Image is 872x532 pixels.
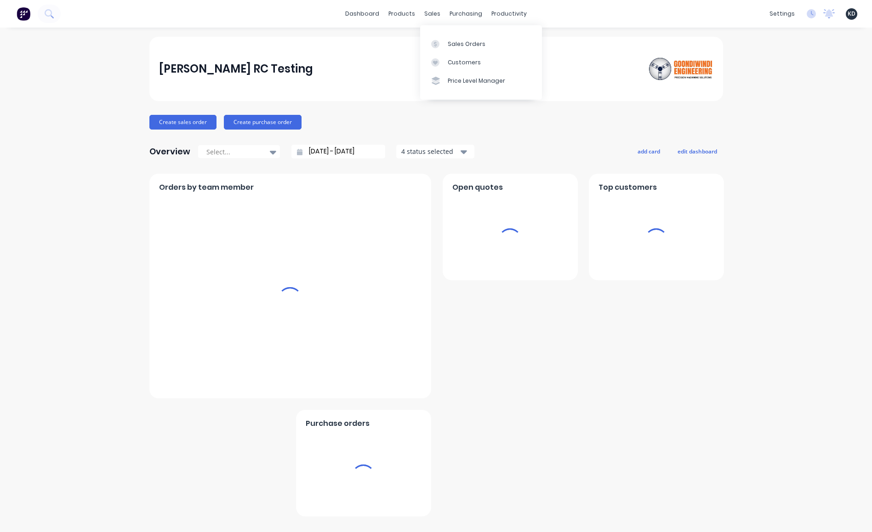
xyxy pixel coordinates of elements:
button: Create sales order [149,115,217,130]
span: Orders by team member [159,182,254,193]
div: products [384,7,420,21]
div: sales [420,7,445,21]
div: [PERSON_NAME] RC Testing [159,60,313,78]
div: settings [765,7,799,21]
div: Overview [149,142,190,161]
div: 4 status selected [401,147,459,156]
div: Customers [448,58,481,67]
a: Customers [420,53,542,72]
div: Sales Orders [448,40,485,48]
button: edit dashboard [672,145,723,157]
a: Sales Orders [420,34,542,53]
button: add card [632,145,666,157]
span: Purchase orders [306,418,370,429]
span: KD [848,10,855,18]
button: 4 status selected [396,145,474,158]
span: Open quotes [452,182,503,193]
a: dashboard [341,7,384,21]
a: Price Level Manager [420,72,542,90]
div: purchasing [445,7,487,21]
img: Factory [17,7,30,21]
span: Top customers [598,182,657,193]
div: productivity [487,7,531,21]
img: Harry RC Testing [649,52,713,85]
button: Create purchase order [224,115,302,130]
div: Price Level Manager [448,77,505,85]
